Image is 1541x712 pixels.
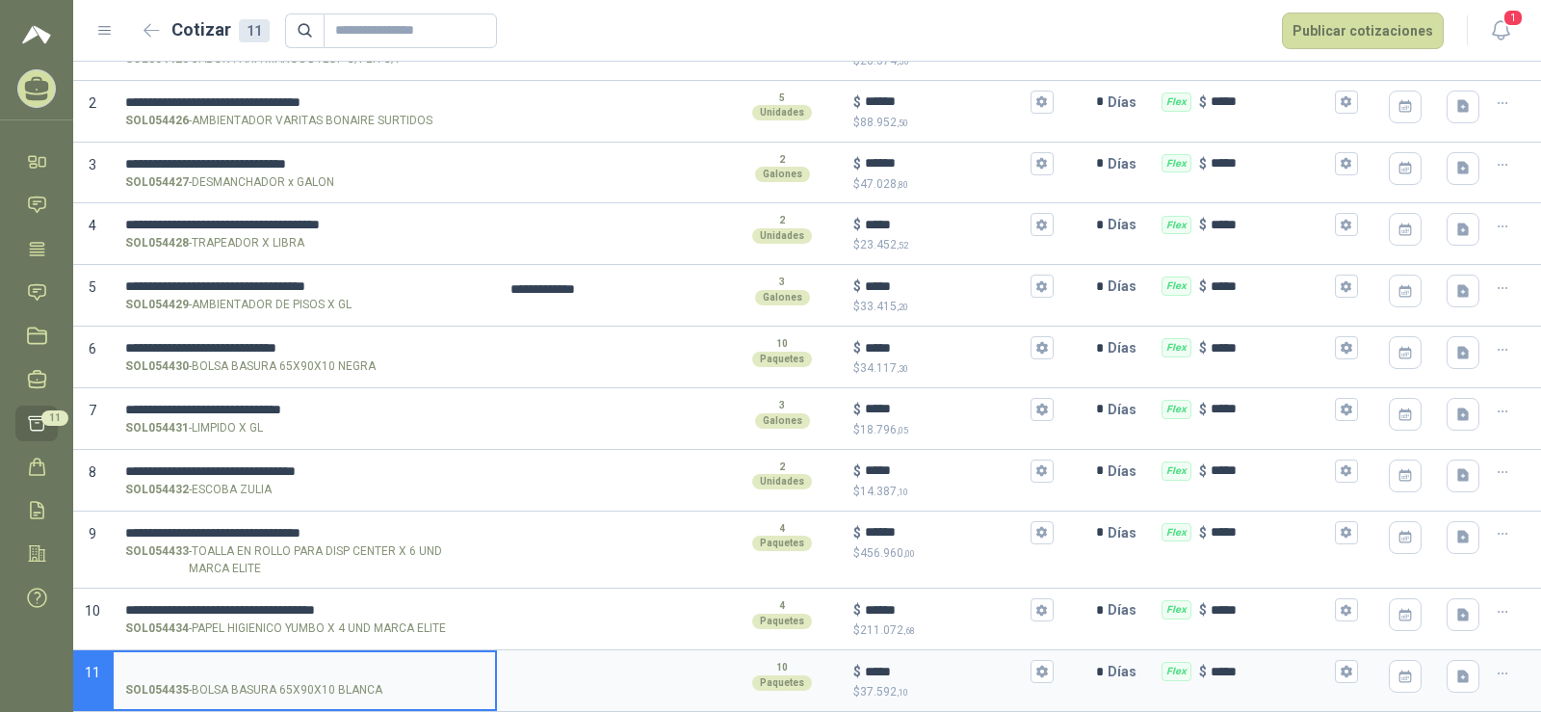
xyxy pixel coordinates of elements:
input: $$18.796,05 [865,402,1027,416]
span: 11 [41,410,68,426]
p: $ [1199,522,1207,543]
span: ,10 [897,687,908,698]
strong: SOL054430 [125,357,189,376]
strong: SOL054427 [125,173,189,192]
span: 33.415 [860,300,908,313]
button: $$18.796,05 [1031,398,1054,421]
strong: SOL054428 [125,234,189,252]
p: $ [853,522,861,543]
button: Flex $ [1335,275,1358,298]
input: $$456.960,00 [865,525,1027,540]
span: ,52 [897,240,908,251]
p: Días [1108,83,1144,121]
input: $$88.952,50 [865,94,1027,109]
strong: SOL054429 [125,296,189,314]
p: $ [853,461,861,482]
p: $ [853,421,1054,439]
p: - AMBIENTADOR DE PISOS X GL [125,296,352,314]
p: $ [853,544,1054,563]
span: 37.592 [860,685,908,699]
span: ,68 [903,625,915,636]
input: SOL054434-PAPEL HIGIENICO YUMBO X 4 UND MARCA ELITE [125,603,483,618]
p: $ [1199,661,1207,682]
strong: SOL054431 [125,419,189,437]
button: Publicar cotizaciones [1282,13,1444,49]
p: $ [853,483,1054,501]
p: $ [853,359,1054,378]
input: SOL054432-ESCOBA ZULIA [125,464,483,479]
div: Unidades [752,105,812,120]
input: SOL054433-TOALLA EN ROLLO PARA DISP CENTER X 6 UND MARCA ELITE [125,526,483,541]
p: 4 [779,521,785,537]
div: Galones [755,290,810,305]
p: $ [853,236,1054,254]
p: - ESCOBA ZULIA [125,481,272,499]
span: 11 [85,665,100,680]
button: $$88.952,50 [1031,91,1054,114]
div: Flex [1162,523,1191,542]
input: $$23.452,52 [865,218,1027,232]
div: Paquetes [752,675,812,691]
p: 5 [779,91,785,106]
button: 1 [1483,13,1518,48]
p: - BOLSA BASURA 65X90X10 NEGRA [125,357,376,376]
p: - TRAPEADOR X LIBRA [125,234,304,252]
button: Flex $ [1335,152,1358,175]
input: SOL054426-AMBIENTADOR VARITAS BONAIRE SURTIDOS [125,95,483,110]
div: Flex [1162,338,1191,357]
span: 2 [89,95,96,111]
strong: SOL054433 [125,542,189,579]
input: SOL054435-BOLSA BASURA 65X90X10 BLANCA [125,665,483,679]
button: Flex $ [1335,521,1358,544]
p: $ [1199,337,1207,358]
span: 6 [89,341,96,356]
div: Paquetes [752,614,812,629]
button: $$33.415,20 [1031,275,1054,298]
p: $ [853,298,1054,316]
p: $ [853,621,1054,640]
p: 10 [776,336,788,352]
p: - PAPEL HIGIENICO YUMBO X 4 UND MARCA ELITE [125,620,446,638]
button: Flex $ [1335,336,1358,359]
button: Flex $ [1335,598,1358,621]
button: Flex $ [1335,91,1358,114]
div: Unidades [752,228,812,244]
input: Flex $ [1211,402,1331,416]
p: $ [1199,599,1207,620]
div: Flex [1162,400,1191,419]
h2: Cotizar [171,16,270,43]
span: ,00 [903,548,915,559]
span: 5 [89,279,96,295]
input: Flex $ [1211,218,1331,232]
span: 14.387 [860,485,908,498]
input: SOL054428-TRAPEADOR X LIBRA [125,218,483,232]
button: Flex $ [1335,398,1358,421]
span: 456.960 [860,546,915,560]
p: 4 [779,598,785,614]
p: $ [853,52,1054,70]
button: $$211.072,68 [1031,598,1054,621]
p: $ [1199,153,1207,174]
input: SOL054430-BOLSA BASURA 65X90X10 NEGRA [125,341,483,356]
input: $$37.592,10 [865,665,1027,679]
p: Días [1108,591,1144,629]
p: $ [853,92,861,113]
span: ,30 [897,363,908,374]
input: Flex $ [1211,279,1331,294]
input: Flex $ [1211,665,1331,679]
strong: SOL054426 [125,112,189,130]
button: $$34.117,30 [1031,336,1054,359]
span: 47.028 [860,177,908,191]
p: Días [1108,267,1144,305]
span: 10 [85,603,100,619]
input: $$33.415,20 [865,279,1027,294]
input: Flex $ [1211,525,1331,540]
input: $$14.387,10 [865,463,1027,478]
img: Logo peakr [22,23,51,46]
div: Flex [1162,216,1191,235]
p: $ [853,153,861,174]
button: $$47.028,80 [1031,152,1054,175]
strong: SOL054434 [125,620,189,638]
p: 2 [779,460,785,475]
span: 211.072 [860,623,915,637]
